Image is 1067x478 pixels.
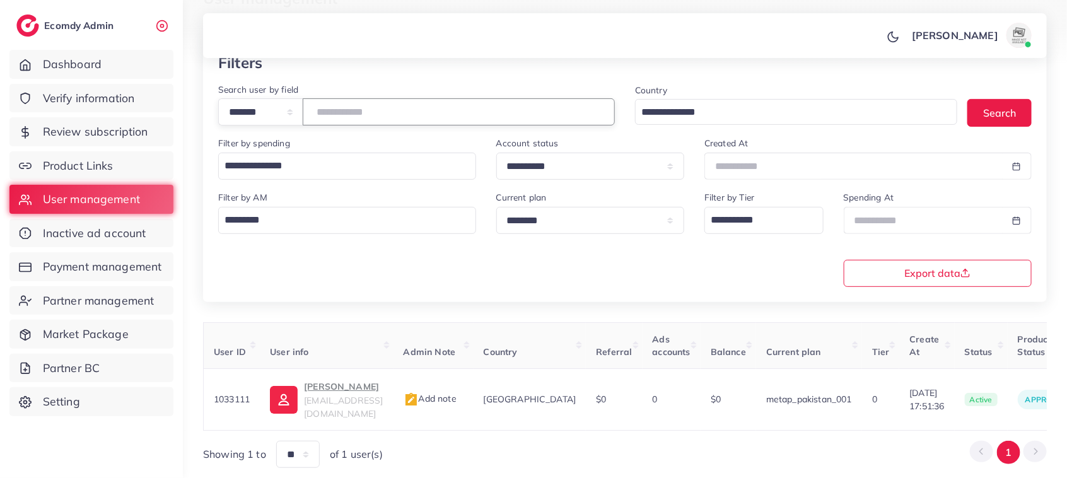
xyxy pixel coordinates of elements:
[904,268,971,278] span: Export data
[43,393,80,410] span: Setting
[218,137,290,149] label: Filter by spending
[653,334,691,358] span: Ads accounts
[270,379,383,420] a: [PERSON_NAME][EMAIL_ADDRESS][DOMAIN_NAME]
[304,379,383,394] p: [PERSON_NAME]
[9,84,173,113] a: Verify information
[766,346,821,358] span: Current plan
[220,155,460,177] input: Search for option
[596,393,606,405] span: $0
[704,207,823,234] div: Search for option
[997,441,1020,464] button: Go to page 1
[404,393,457,404] span: Add note
[496,191,547,204] label: Current plan
[214,393,250,405] span: 1033111
[9,387,173,416] a: Setting
[9,320,173,349] a: Market Package
[967,99,1032,126] button: Search
[218,191,267,204] label: Filter by AM
[965,393,998,407] span: active
[43,225,146,242] span: Inactive ad account
[496,137,559,149] label: Account status
[218,207,476,234] div: Search for option
[43,326,129,342] span: Market Package
[330,447,383,462] span: of 1 user(s)
[44,20,117,32] h2: Ecomdy Admin
[9,252,173,281] a: Payment management
[844,191,894,204] label: Spending At
[9,286,173,315] a: Partner management
[203,447,266,462] span: Showing 1 to
[16,15,117,37] a: logoEcomdy Admin
[872,346,890,358] span: Tier
[635,99,957,125] div: Search for option
[637,103,941,122] input: Search for option
[9,50,173,79] a: Dashboard
[596,346,632,358] span: Referral
[844,260,1032,287] button: Export data
[9,354,173,383] a: Partner BC
[9,185,173,214] a: User management
[404,346,456,358] span: Admin Note
[16,15,39,37] img: logo
[43,360,100,376] span: Partner BC
[43,259,162,275] span: Payment management
[304,395,383,419] span: [EMAIL_ADDRESS][DOMAIN_NAME]
[1006,23,1032,48] img: avatar
[214,346,246,358] span: User ID
[220,209,460,231] input: Search for option
[965,346,993,358] span: Status
[905,23,1037,48] a: [PERSON_NAME]avatar
[872,393,877,405] span: 0
[9,117,173,146] a: Review subscription
[9,151,173,180] a: Product Links
[43,158,114,174] span: Product Links
[704,191,754,204] label: Filter by Tier
[218,83,298,96] label: Search user by field
[909,387,944,412] span: [DATE] 17:51:36
[270,346,308,358] span: User info
[1018,334,1051,358] span: Product Status
[484,346,518,358] span: Country
[43,56,102,73] span: Dashboard
[484,393,576,405] span: [GEOGRAPHIC_DATA]
[711,346,746,358] span: Balance
[43,124,148,140] span: Review subscription
[218,153,476,180] div: Search for option
[218,54,262,72] h3: Filters
[653,393,658,405] span: 0
[404,392,419,407] img: admin_note.cdd0b510.svg
[909,334,939,358] span: Create At
[766,393,852,405] span: metap_pakistan_001
[270,386,298,414] img: ic-user-info.36bf1079.svg
[912,28,998,43] p: [PERSON_NAME]
[635,84,667,96] label: Country
[704,137,749,149] label: Created At
[706,209,807,231] input: Search for option
[43,191,140,207] span: User management
[9,219,173,248] a: Inactive ad account
[970,441,1047,464] ul: Pagination
[43,293,155,309] span: Partner management
[711,393,721,405] span: $0
[43,90,135,107] span: Verify information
